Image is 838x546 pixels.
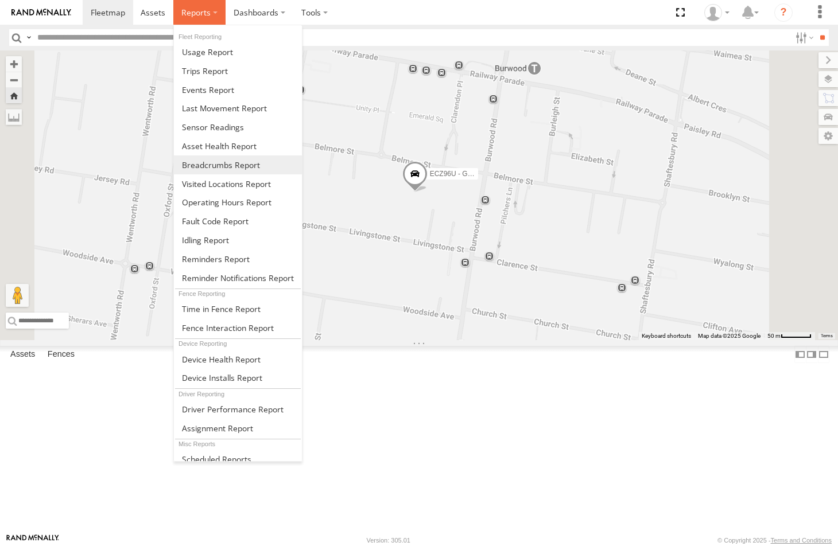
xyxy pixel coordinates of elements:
label: Map Settings [818,128,838,144]
a: Time in Fences Report [174,299,302,318]
a: Asset Operating Hours Report [174,193,302,212]
a: Terms and Conditions [771,537,832,544]
a: Visit our Website [6,535,59,546]
a: Service Reminder Notifications Report [174,268,302,287]
label: Measure [6,109,22,125]
a: Fence Interaction Report [174,318,302,337]
label: Search Filter Options [791,29,816,46]
a: Terms [821,334,833,338]
a: Trips Report [174,61,302,80]
button: Keyboard shortcuts [642,332,691,340]
a: Sensor Readings [174,118,302,136]
img: rand-logo.svg [11,9,71,17]
label: Hide Summary Table [818,346,829,362]
a: Visited Locations Report [174,174,302,193]
div: Nicole Hunt [700,4,734,21]
a: Device Health Report [174,350,302,369]
button: Zoom Home [6,88,22,103]
span: 50 m [767,333,781,339]
label: Search Query [24,29,33,46]
button: Map scale: 50 m per 50 pixels [764,332,815,340]
label: Assets [5,346,41,362]
div: © Copyright 2025 - [717,537,832,544]
a: Driver Performance Report [174,400,302,419]
a: Asset Health Report [174,136,302,155]
label: Dock Summary Table to the Left [794,346,806,362]
label: Dock Summary Table to the Right [806,346,817,362]
button: Drag Pegman onto the map to open Street View [6,284,29,307]
button: Zoom out [6,72,22,88]
a: Reminders Report [174,249,302,268]
i: ? [774,3,793,22]
a: Device Installs Report [174,368,302,387]
span: Map data ©2025 Google [698,333,761,339]
a: Assignment Report [174,419,302,438]
a: Fault Code Report [174,212,302,231]
label: Fences [42,346,80,362]
a: Last Movement Report [174,99,302,118]
div: Version: 305.01 [367,537,410,544]
a: Idling Report [174,231,302,249]
a: Usage Report [174,42,302,61]
a: Breadcrumbs Report [174,155,302,174]
button: Zoom in [6,56,22,72]
a: Full Events Report [174,80,302,99]
a: Scheduled Reports [174,450,302,469]
span: ECZ96U - Great Wall [430,170,495,178]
